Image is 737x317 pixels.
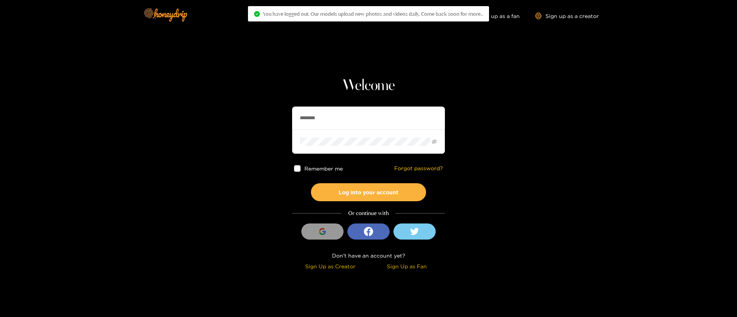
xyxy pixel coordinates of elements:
div: Sign Up as Creator [294,262,367,271]
div: Sign Up as Fan [370,262,443,271]
a: Sign up as a creator [535,13,599,19]
a: Forgot password? [394,165,443,172]
span: You have logged out. Our models upload new photos and videos daily. Come back soon for more.. [263,11,483,17]
div: Don't have an account yet? [292,251,445,260]
span: check-circle [254,11,260,17]
div: Or continue with [292,209,445,218]
button: Log into your account [311,183,426,201]
span: eye-invisible [432,139,437,144]
a: Sign up as a fan [467,13,520,19]
h1: Welcome [292,77,445,95]
span: Remember me [304,166,343,171]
